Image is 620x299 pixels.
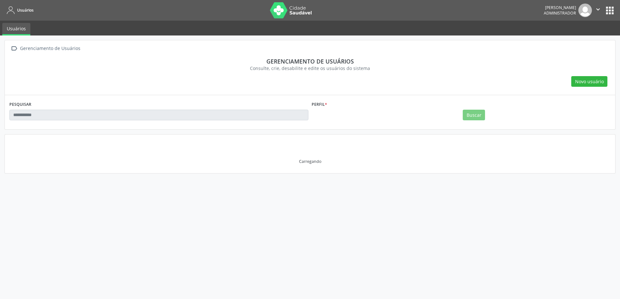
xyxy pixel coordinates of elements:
[578,4,592,17] img: img
[604,5,615,16] button: apps
[9,44,19,53] i: 
[544,5,576,10] div: [PERSON_NAME]
[19,44,81,53] div: Gerenciamento de Usuários
[575,78,604,85] span: Novo usuário
[14,65,606,72] div: Consulte, crie, desabilite e edite os usuários do sistema
[9,44,81,53] a:  Gerenciamento de Usuários
[17,7,34,13] span: Usuários
[592,4,604,17] button: 
[571,76,607,87] button: Novo usuário
[312,100,327,110] label: Perfil
[544,10,576,16] span: Administrador
[463,110,485,121] button: Buscar
[594,6,602,13] i: 
[299,159,321,164] div: Carregando
[14,58,606,65] div: Gerenciamento de usuários
[2,23,30,35] a: Usuários
[5,5,34,15] a: Usuários
[9,100,31,110] label: PESQUISAR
